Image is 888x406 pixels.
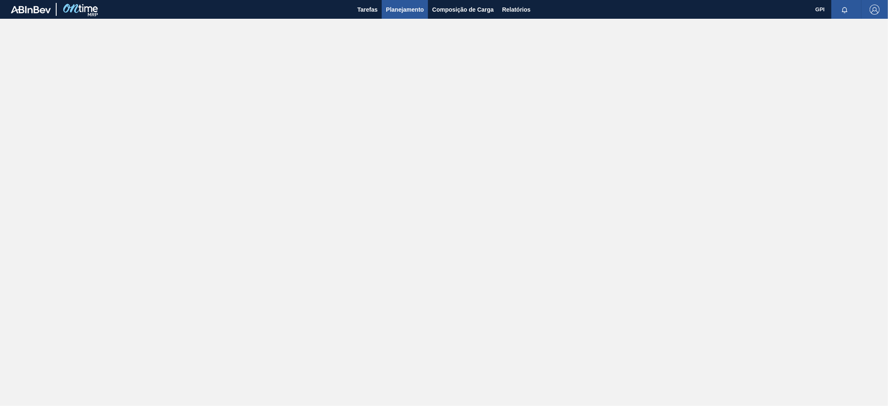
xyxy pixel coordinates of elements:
img: Logout [870,5,880,15]
span: Composição de Carga [432,5,494,15]
span: Tarefas [357,5,378,15]
button: Notificações [831,4,858,15]
span: Planejamento [386,5,424,15]
span: Relatórios [502,5,530,15]
img: TNhmsLtSVTkK8tSr43FrP2fwEKptu5GPRR3wAAAABJRU5ErkJggg== [11,6,51,13]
